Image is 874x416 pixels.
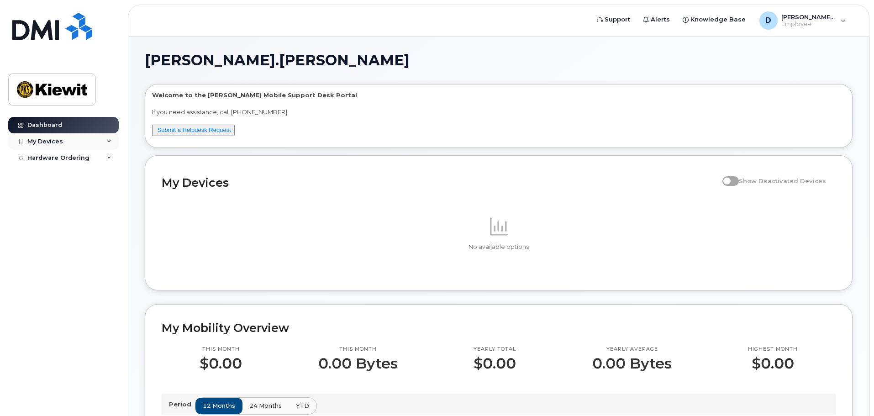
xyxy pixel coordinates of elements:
span: 24 months [249,401,282,410]
p: This month [318,346,398,353]
span: YTD [296,401,309,410]
p: 0.00 Bytes [318,355,398,372]
h2: My Devices [162,176,718,190]
p: Yearly total [474,346,516,353]
p: Highest month [748,346,798,353]
p: $0.00 [474,355,516,372]
a: Submit a Helpdesk Request [158,126,231,133]
h2: My Mobility Overview [162,321,836,335]
p: No available options [162,243,836,251]
p: This month [200,346,242,353]
p: Yearly average [592,346,672,353]
button: Submit a Helpdesk Request [152,125,235,136]
p: $0.00 [748,355,798,372]
p: $0.00 [200,355,242,372]
span: Show Deactivated Devices [739,177,826,184]
input: Show Deactivated Devices [722,172,730,179]
iframe: Messenger Launcher [834,376,867,409]
p: 0.00 Bytes [592,355,672,372]
p: If you need assistance, call [PHONE_NUMBER] [152,108,845,116]
p: Welcome to the [PERSON_NAME] Mobile Support Desk Portal [152,91,845,100]
span: [PERSON_NAME].[PERSON_NAME] [145,53,410,67]
p: Period [169,400,195,409]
